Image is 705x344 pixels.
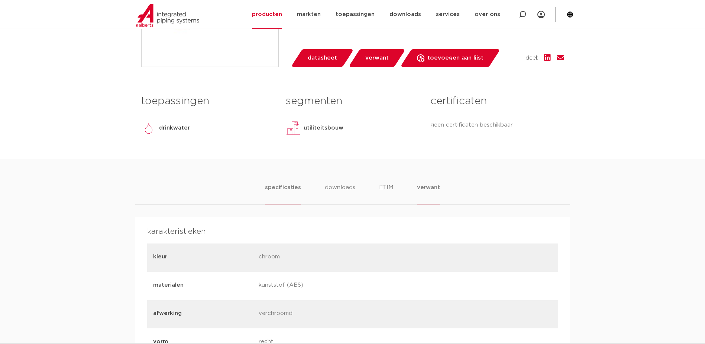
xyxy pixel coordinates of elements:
[291,49,354,67] a: datasheet
[379,183,393,204] li: ETIM
[365,52,389,64] span: verwant
[141,94,275,109] h3: toepassingen
[159,124,190,133] p: drinkwater
[259,252,359,263] p: chroom
[348,49,405,67] a: verwant
[259,309,359,319] p: verchroomd
[286,121,301,136] img: utiliteitsbouw
[325,183,355,204] li: downloads
[153,309,253,318] p: afwerking
[430,121,564,130] p: geen certificaten beschikbaar
[525,54,538,63] span: deel:
[153,252,253,261] p: kleur
[259,281,359,291] p: kunststof (ABS)
[286,94,419,109] h3: segmenten
[147,226,558,238] h4: karakteristieken
[430,94,564,109] h3: certificaten
[308,52,337,64] span: datasheet
[417,183,440,204] li: verwant
[427,52,484,64] span: toevoegen aan lijst
[153,281,253,290] p: materialen
[265,183,301,204] li: specificaties
[304,124,343,133] p: utiliteitsbouw
[141,121,156,136] img: drinkwater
